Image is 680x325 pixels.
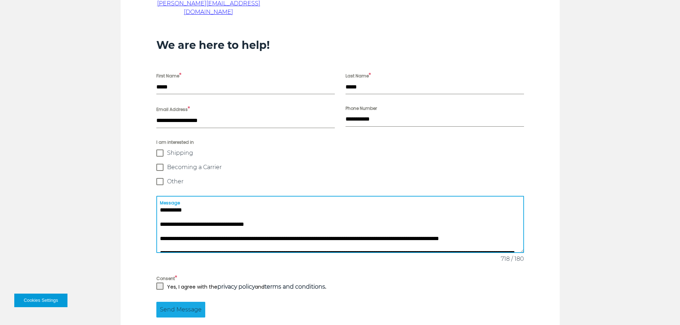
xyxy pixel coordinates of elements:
span: Other [167,178,183,185]
button: Send Message [156,302,205,318]
span: I am interested in [156,139,524,146]
strong: . [265,283,326,290]
a: privacy policy [217,283,255,290]
h3: We are here to help! [156,39,524,52]
label: Becoming a Carrier [156,164,524,171]
button: Cookies Settings [14,294,67,307]
p: Yes, I agree with the and [167,283,326,291]
span: Becoming a Carrier [167,164,222,171]
label: Other [156,178,524,185]
label: Consent [156,274,524,283]
span: Shipping [167,149,193,157]
span: 718 / 180 [501,255,524,263]
label: Shipping [156,149,524,157]
iframe: Chat Widget [644,291,680,325]
a: terms and conditions [265,283,325,290]
span: Send Message [160,305,202,314]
